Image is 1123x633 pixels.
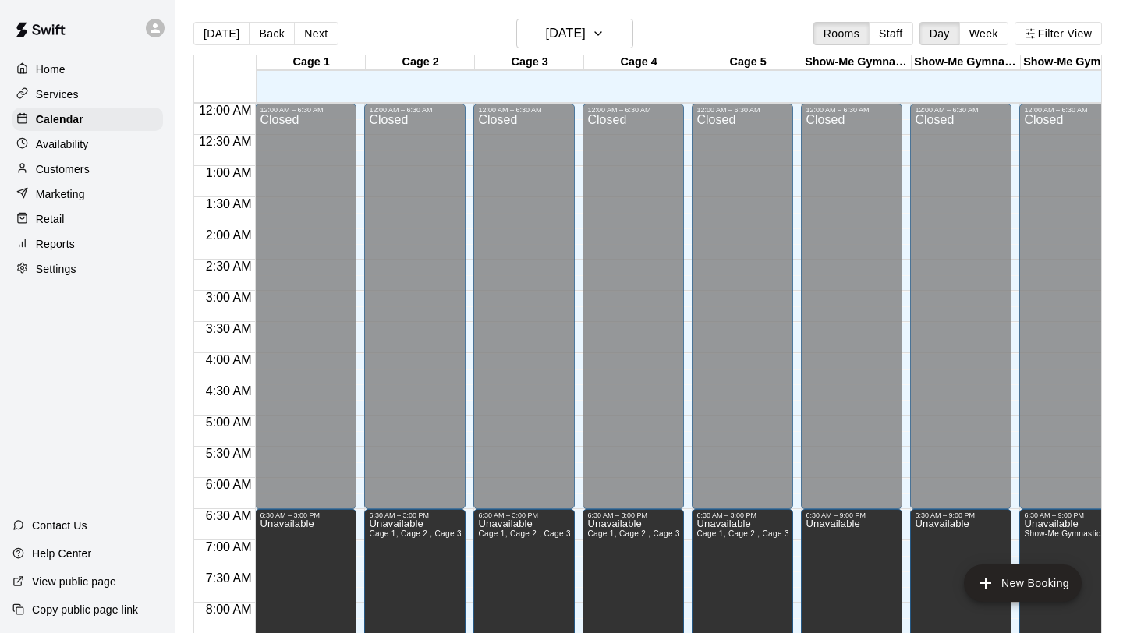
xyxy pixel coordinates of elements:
a: Availability [12,133,163,156]
div: 12:00 AM – 6:30 AM: Closed [583,104,684,509]
span: Cage 1, Cage 2 , Cage 3 , Cage 4, Cage 5 [369,529,526,538]
p: View public page [32,574,116,589]
div: 12:00 AM – 6:30 AM: Closed [364,104,466,509]
div: 12:00 AM – 6:30 AM [915,106,1007,114]
p: Home [36,62,66,77]
div: Closed [260,114,352,515]
div: 12:00 AM – 6:30 AM: Closed [473,104,575,509]
span: 1:30 AM [202,197,256,210]
div: 6:30 AM – 3:00 PM [369,511,461,519]
div: 6:30 AM – 9:00 PM [1024,511,1116,519]
h6: [DATE] [546,23,586,44]
div: 12:00 AM – 6:30 AM: Closed [1019,104,1121,509]
div: 12:00 AM – 6:30 AM [806,106,898,114]
button: Rooms [813,22,870,45]
p: Retail [36,211,65,227]
span: Cage 1, Cage 2 , Cage 3 , Cage 4, Cage 5 [587,529,745,538]
span: 12:30 AM [195,135,256,148]
span: 8:00 AM [202,603,256,616]
a: Settings [12,257,163,281]
button: add [964,564,1082,602]
span: 6:30 AM [202,509,256,522]
p: Customers [36,161,90,177]
button: [DATE] [193,22,250,45]
div: Closed [587,114,679,515]
span: Cage 1, Cage 2 , Cage 3 , Cage 4, Cage 5 [478,529,636,538]
div: 12:00 AM – 6:30 AM: Closed [692,104,793,509]
p: Settings [36,261,76,277]
div: 6:30 AM – 3:00 PM [696,511,788,519]
div: Closed [806,114,898,515]
span: 3:30 AM [202,322,256,335]
a: Customers [12,157,163,181]
span: 5:00 AM [202,416,256,429]
div: Closed [696,114,788,515]
div: 12:00 AM – 6:30 AM [696,106,788,114]
div: Closed [915,114,1007,515]
div: 6:30 AM – 9:00 PM [915,511,1007,519]
p: Services [36,87,79,102]
span: 2:30 AM [202,260,256,273]
button: Day [919,22,960,45]
div: 12:00 AM – 6:30 AM: Closed [801,104,902,509]
a: Calendar [12,108,163,131]
a: Home [12,58,163,81]
span: 2:00 AM [202,228,256,242]
div: 12:00 AM – 6:30 AM [587,106,679,114]
button: Back [249,22,295,45]
div: 12:00 AM – 6:30 AM: Closed [910,104,1011,509]
div: Cage 5 [693,55,802,70]
div: Closed [369,114,461,515]
button: [DATE] [516,19,633,48]
div: 12:00 AM – 6:30 AM [478,106,570,114]
span: Cage 1, Cage 2 , Cage 3 , Cage 4, Cage 5 [696,529,854,538]
a: Retail [12,207,163,231]
div: Cage 2 [366,55,475,70]
div: 6:30 AM – 3:00 PM [587,511,679,519]
div: 12:00 AM – 6:30 AM [1024,106,1116,114]
span: 5:30 AM [202,447,256,460]
button: Filter View [1015,22,1102,45]
span: 3:00 AM [202,291,256,304]
div: 12:00 AM – 6:30 AM: Closed [255,104,356,509]
div: Show-Me Gymnastics Cage 2 [912,55,1021,70]
div: 6:30 AM – 9:00 PM [806,511,898,519]
button: Week [959,22,1008,45]
button: Staff [869,22,913,45]
div: Cage 4 [584,55,693,70]
p: Help Center [32,546,91,561]
span: 7:00 AM [202,540,256,553]
div: Closed [478,114,570,515]
div: 12:00 AM – 6:30 AM [369,106,461,114]
p: Marketing [36,186,85,202]
button: Next [294,22,338,45]
span: 4:30 AM [202,384,256,398]
span: 1:00 AM [202,166,256,179]
div: Closed [1024,114,1116,515]
div: Cage 3 [475,55,584,70]
p: Calendar [36,111,83,127]
span: 4:00 AM [202,353,256,366]
div: Show-Me Gymnastics Cage 1 [802,55,912,70]
div: 6:30 AM – 3:00 PM [260,511,352,519]
p: Copy public page link [32,602,138,617]
p: Reports [36,236,75,252]
span: 7:30 AM [202,571,256,585]
a: Services [12,83,163,106]
a: Marketing [12,182,163,206]
span: 6:00 AM [202,478,256,491]
a: Reports [12,232,163,256]
p: Availability [36,136,89,152]
div: 6:30 AM – 3:00 PM [478,511,570,519]
div: 12:00 AM – 6:30 AM [260,106,352,114]
p: Contact Us [32,518,87,533]
span: 12:00 AM [195,104,256,117]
